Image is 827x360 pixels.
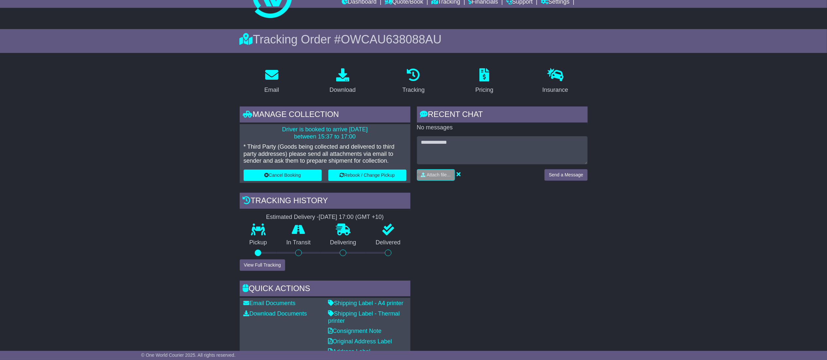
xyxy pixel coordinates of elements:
a: Insurance [538,66,573,97]
a: Tracking [398,66,429,97]
div: Manage collection [240,106,410,124]
button: Cancel Booking [244,170,322,181]
p: Pickup [240,239,277,246]
a: Shipping Label - A4 printer [328,300,404,306]
p: In Transit [277,239,320,246]
a: Shipping Label - Thermal printer [328,310,400,324]
p: Delivering [320,239,366,246]
div: Pricing [475,86,493,94]
span: OWCAU638088AU [341,33,441,46]
a: Email Documents [244,300,296,306]
button: View Full Tracking [240,259,285,271]
div: Tracking history [240,193,410,210]
div: Insurance [543,86,568,94]
p: * Third Party (Goods being collected and delivered to third party addresses) please send all atta... [244,143,406,165]
div: Tracking Order # [240,32,588,46]
button: Send a Message [544,169,587,181]
div: Download [330,86,356,94]
div: Quick Actions [240,281,410,298]
a: Download [325,66,360,97]
div: Estimated Delivery - [240,214,410,221]
a: Email [260,66,283,97]
div: Email [264,86,279,94]
a: Pricing [471,66,498,97]
div: Tracking [402,86,424,94]
p: No messages [417,124,588,131]
p: Delivered [366,239,410,246]
button: Rebook / Change Pickup [328,170,406,181]
a: Address Label [328,348,370,355]
a: Consignment Note [328,328,382,334]
span: © One World Courier 2025. All rights reserved. [141,352,236,358]
p: Driver is booked to arrive [DATE] between 15:37 to 17:00 [244,126,406,140]
div: RECENT CHAT [417,106,588,124]
a: Original Address Label [328,338,392,345]
div: [DATE] 17:00 (GMT +10) [319,214,384,221]
a: Download Documents [244,310,307,317]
